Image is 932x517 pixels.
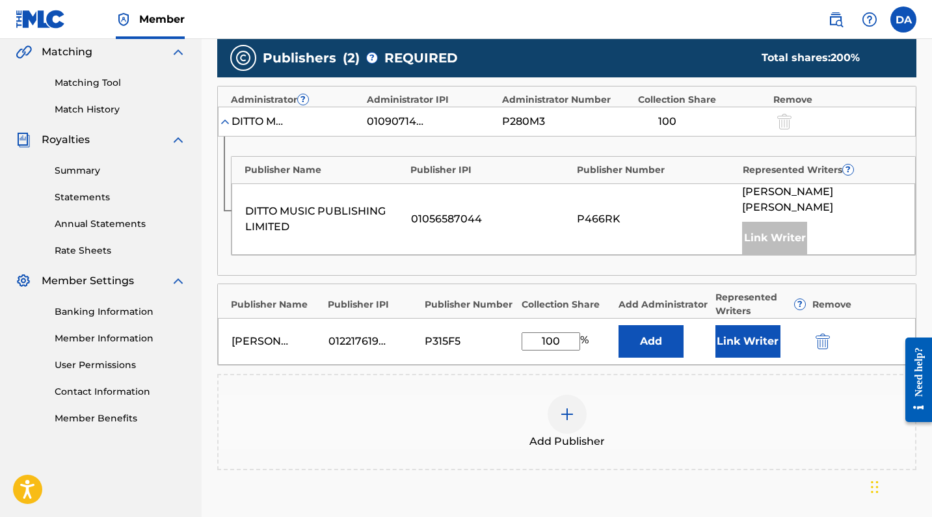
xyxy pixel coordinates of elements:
[762,50,890,66] div: Total shares:
[231,93,360,107] div: Administrator
[231,298,321,312] div: Publisher Name
[367,53,377,63] span: ?
[384,48,458,68] span: REQUIRED
[773,93,903,107] div: Remove
[638,93,767,107] div: Collection Share
[559,406,575,422] img: add
[580,332,592,351] span: %
[139,12,185,27] span: Member
[16,44,32,60] img: Matching
[42,273,134,289] span: Member Settings
[742,184,901,215] span: [PERSON_NAME] [PERSON_NAME]
[529,434,605,449] span: Add Publisher
[170,273,186,289] img: expand
[55,217,186,231] a: Annual Statements
[328,298,418,312] div: Publisher IPI
[823,7,849,33] a: Public Search
[55,332,186,345] a: Member Information
[411,211,570,227] div: 01056587044
[867,455,932,517] div: Widget de chat
[619,298,709,312] div: Add Administrator
[715,291,806,318] div: Represented Writers
[263,48,336,68] span: Publishers
[42,44,92,60] span: Matching
[890,7,916,33] div: User Menu
[116,12,131,27] img: Top Rightsholder
[55,244,186,258] a: Rate Sheets
[577,163,736,177] div: Publisher Number
[298,94,308,105] span: ?
[55,385,186,399] a: Contact Information
[55,164,186,178] a: Summary
[343,48,360,68] span: ( 2 )
[577,211,736,227] div: P466RK
[619,325,684,358] button: Add
[55,191,186,204] a: Statements
[743,163,902,177] div: Represented Writers
[896,325,932,436] iframe: Resource Center
[831,51,860,64] span: 200 %
[170,132,186,148] img: expand
[219,115,232,128] img: expand-cell-toggle
[857,7,883,33] div: Help
[16,273,31,289] img: Member Settings
[55,305,186,319] a: Banking Information
[715,325,780,358] button: Link Writer
[55,103,186,116] a: Match History
[16,132,31,148] img: Royalties
[42,132,90,148] span: Royalties
[170,44,186,60] img: expand
[871,468,879,507] div: Arrastrar
[867,455,932,517] iframe: Chat Widget
[425,298,515,312] div: Publisher Number
[522,298,612,312] div: Collection Share
[410,163,570,177] div: Publisher IPI
[55,76,186,90] a: Matching Tool
[16,10,66,29] img: MLC Logo
[235,50,251,66] img: publishers
[55,358,186,372] a: User Permissions
[55,412,186,425] a: Member Benefits
[816,334,830,349] img: 12a2ab48e56ec057fbd8.svg
[367,93,496,107] div: Administrator IPI
[245,163,404,177] div: Publisher Name
[812,298,903,312] div: Remove
[795,299,805,310] span: ?
[862,12,877,27] img: help
[502,93,632,107] div: Administrator Number
[245,204,405,235] div: DITTO MUSIC PUBLISHING LIMITED
[828,12,844,27] img: search
[843,165,853,175] span: ?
